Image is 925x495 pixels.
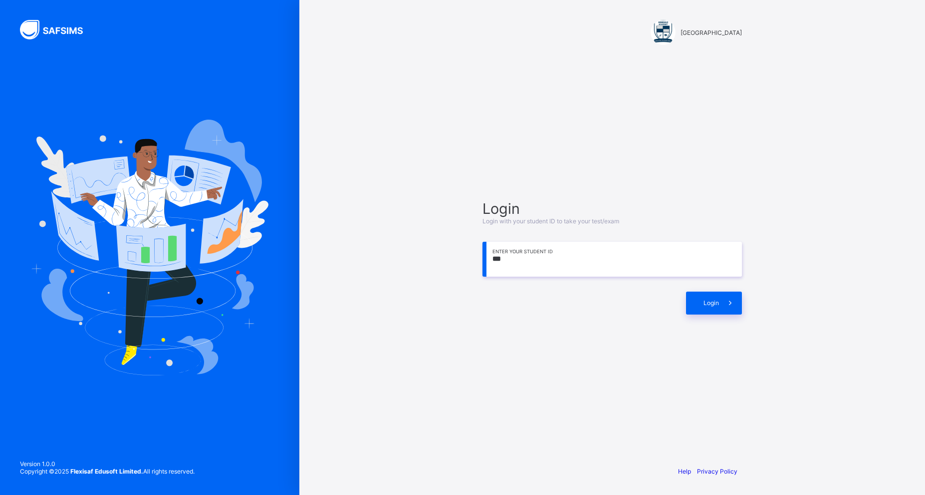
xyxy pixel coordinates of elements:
span: Login [703,299,719,307]
strong: Flexisaf Edusoft Limited. [70,468,143,475]
span: Copyright © 2025 All rights reserved. [20,468,195,475]
a: Privacy Policy [697,468,737,475]
span: Version 1.0.0 [20,460,195,468]
span: Login [482,200,742,217]
span: [GEOGRAPHIC_DATA] [681,29,742,36]
img: Hero Image [31,120,268,375]
span: Login with your student ID to take your test/exam [482,217,619,225]
a: Help [678,468,691,475]
img: SAFSIMS Logo [20,20,95,39]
